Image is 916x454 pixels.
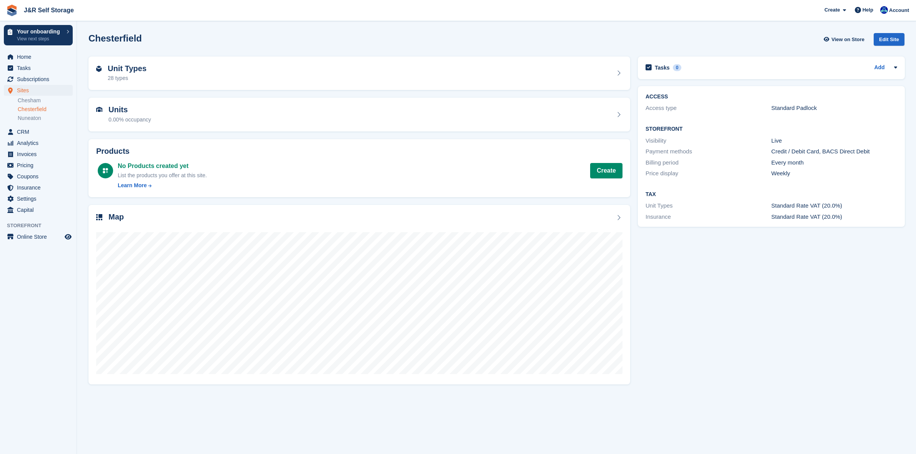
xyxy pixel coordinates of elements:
[874,33,904,46] div: Edit Site
[17,231,63,242] span: Online Store
[96,107,102,112] img: unit-icn-7be61d7bf1b0ce9d3e12c5938cc71ed9869f7b940bace4675aadf7bd6d80202e.svg
[17,193,63,204] span: Settings
[17,35,63,42] p: View next steps
[88,57,630,90] a: Unit Types 28 types
[4,63,73,73] a: menu
[646,126,897,132] h2: Storefront
[824,6,840,14] span: Create
[108,64,147,73] h2: Unit Types
[646,158,771,167] div: Billing period
[863,6,873,14] span: Help
[771,169,897,178] div: Weekly
[4,52,73,62] a: menu
[4,85,73,96] a: menu
[4,138,73,148] a: menu
[108,213,124,221] h2: Map
[771,147,897,156] div: Credit / Debit Card, BACS Direct Debit
[4,205,73,215] a: menu
[4,193,73,204] a: menu
[21,4,77,17] a: J&R Self Storage
[18,115,73,122] a: Nuneaton
[118,172,207,178] span: List the products you offer at this site.
[646,201,771,210] div: Unit Types
[4,231,73,242] a: menu
[823,33,868,46] a: View on Store
[96,214,102,220] img: map-icn-33ee37083ee616e46c38cad1a60f524a97daa1e2b2c8c0bc3eb3415660979fc1.svg
[88,98,630,131] a: Units 0.00% occupancy
[889,7,909,14] span: Account
[646,169,771,178] div: Price display
[118,161,207,171] div: No Products created yet
[17,171,63,182] span: Coupons
[4,126,73,137] a: menu
[771,136,897,145] div: Live
[17,126,63,137] span: CRM
[4,74,73,85] a: menu
[646,94,897,100] h2: ACCESS
[17,63,63,73] span: Tasks
[18,97,73,104] a: Chesham
[6,5,18,16] img: stora-icon-8386f47178a22dfd0bd8f6a31ec36ba5ce8667c1dd55bd0f319d3a0aa187defe.svg
[108,105,151,114] h2: Units
[646,213,771,221] div: Insurance
[771,213,897,221] div: Standard Rate VAT (20.0%)
[655,64,670,71] h2: Tasks
[17,29,63,34] p: Your onboarding
[4,149,73,160] a: menu
[118,181,207,190] a: Learn More
[880,6,888,14] img: Steve Revell
[18,106,73,113] a: Chesterfield
[874,63,884,72] a: Add
[17,85,63,96] span: Sites
[17,74,63,85] span: Subscriptions
[831,36,864,43] span: View on Store
[646,104,771,113] div: Access type
[63,232,73,241] a: Preview store
[673,64,682,71] div: 0
[7,222,77,229] span: Storefront
[17,205,63,215] span: Capital
[4,182,73,193] a: menu
[108,116,151,124] div: 0.00% occupancy
[96,66,102,72] img: unit-type-icn-2b2737a686de81e16bb02015468b77c625bbabd49415b5ef34ead5e3b44a266d.svg
[4,160,73,171] a: menu
[646,136,771,145] div: Visibility
[4,171,73,182] a: menu
[88,205,630,384] a: Map
[771,201,897,210] div: Standard Rate VAT (20.0%)
[17,52,63,62] span: Home
[646,147,771,156] div: Payment methods
[17,160,63,171] span: Pricing
[96,147,622,156] h2: Products
[874,33,904,49] a: Edit Site
[771,104,897,113] div: Standard Padlock
[17,138,63,148] span: Analytics
[4,25,73,45] a: Your onboarding View next steps
[102,168,108,174] img: custom-product-icn-white-7c27a13f52cf5f2f504a55ee73a895a1f82ff5669d69490e13668eaf7ade3bb5.svg
[771,158,897,167] div: Every month
[17,182,63,193] span: Insurance
[118,181,147,190] div: Learn More
[88,33,142,43] h2: Chesterfield
[646,191,897,198] h2: Tax
[108,74,147,82] div: 28 types
[590,163,622,178] a: Create
[17,149,63,160] span: Invoices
